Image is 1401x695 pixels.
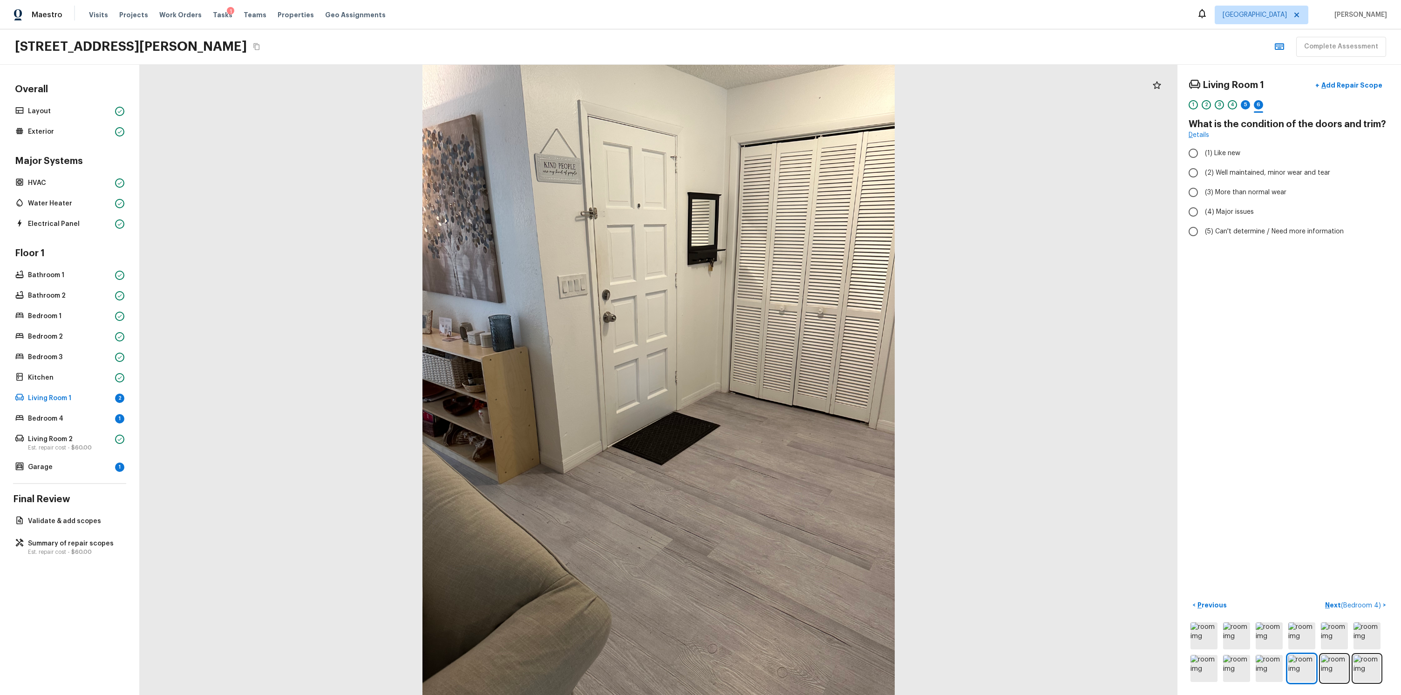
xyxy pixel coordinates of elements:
p: HVAC [28,178,111,188]
p: Bathroom 2 [28,291,111,300]
span: $60.00 [71,445,92,450]
h4: Floor 1 [13,247,126,261]
span: $60.00 [71,549,92,555]
p: Kitchen [28,373,111,382]
img: room img [1223,622,1250,649]
p: Bedroom 1 [28,312,111,321]
img: room img [1353,622,1381,649]
h4: What is the condition of the doors and trim? [1189,118,1390,130]
button: Copy Address [251,41,263,53]
p: Add Repair Scope [1319,81,1382,90]
div: 5 [1241,100,1250,109]
h4: Major Systems [13,155,126,169]
p: Garage [28,463,111,472]
div: 1 [115,414,124,423]
img: room img [1288,622,1315,649]
p: Bedroom 4 [28,414,111,423]
span: Projects [119,10,148,20]
span: Tasks [213,12,232,18]
h4: Final Review [13,493,126,505]
img: room img [1190,622,1217,649]
p: Living Room 1 [28,394,111,403]
h4: Living Room 1 [1203,79,1264,91]
p: Summary of repair scopes [28,539,121,548]
span: (2) Well maintained, minor wear and tear [1205,168,1330,177]
p: Bedroom 2 [28,332,111,341]
img: room img [1321,622,1348,649]
img: room img [1190,655,1217,682]
span: [PERSON_NAME] [1331,10,1387,20]
span: Teams [244,10,266,20]
h4: Overall [13,83,126,97]
p: Validate & add scopes [28,517,121,526]
p: Electrical Panel [28,219,111,229]
div: 1 [1189,100,1198,109]
img: room img [1256,622,1283,649]
button: <Previous [1189,598,1231,613]
p: Previous [1196,600,1227,610]
span: (1) Like new [1205,149,1240,158]
h2: [STREET_ADDRESS][PERSON_NAME] [15,38,247,55]
div: 4 [1228,100,1237,109]
div: 2 [115,394,124,403]
div: 2 [1202,100,1211,109]
span: Work Orders [159,10,202,20]
div: 1 [227,7,234,16]
span: [GEOGRAPHIC_DATA] [1223,10,1287,20]
span: Visits [89,10,108,20]
div: 3 [1215,100,1224,109]
span: Properties [278,10,314,20]
span: (4) Major issues [1205,207,1254,217]
p: Water Heater [28,199,111,208]
span: ( Bedroom 4 ) [1341,602,1381,609]
p: Est. repair cost - [28,444,111,451]
span: (3) More than normal wear [1205,188,1286,197]
img: room img [1223,655,1250,682]
button: +Add Repair Scope [1308,76,1390,95]
p: Bathroom 1 [28,271,111,280]
img: room img [1288,655,1315,682]
button: Next(Bedroom 4)> [1321,598,1390,613]
p: Bedroom 3 [28,353,111,362]
span: Geo Assignments [325,10,386,20]
img: room img [1321,655,1348,682]
p: Next [1325,600,1383,610]
span: Maestro [32,10,62,20]
img: room img [1353,655,1381,682]
img: room img [1256,655,1283,682]
p: Est. repair cost - [28,548,121,556]
span: (5) Can't determine / Need more information [1205,227,1344,236]
div: 1 [115,463,124,472]
p: Layout [28,107,111,116]
a: Details [1189,130,1209,140]
p: Exterior [28,127,111,136]
p: Living Room 2 [28,435,111,444]
div: 6 [1254,100,1263,109]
